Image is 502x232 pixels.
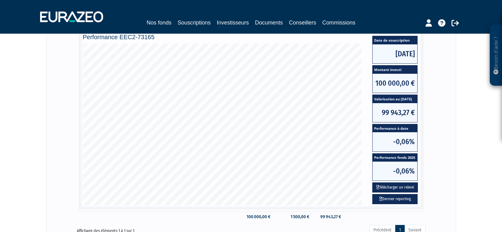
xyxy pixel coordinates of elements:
[237,211,273,222] td: 100 000,00 €
[40,11,103,22] img: 1732889491-logotype_eurazeo_blanc_rvb.png
[373,44,417,63] span: [DATE]
[373,36,417,44] span: Date de souscription
[217,18,249,28] a: Investisseurs
[255,18,283,27] a: Documents
[273,211,312,222] td: 1 500,00 €
[322,18,355,27] a: Commissions
[373,103,417,122] span: 99 943,27 €
[83,34,419,40] h4: Performance EEC2-73165
[373,74,417,93] span: 100 000,00 €
[147,18,171,27] a: Nos fonds
[373,132,417,151] span: -0,06%
[373,95,417,103] span: Valorisation au [DATE]
[372,182,418,193] button: Télécharger un relevé
[373,65,417,74] span: Montant investi
[493,28,500,83] p: Besoin d'aide ?
[373,124,417,133] span: Performance à date
[177,18,210,27] a: Souscriptions
[289,18,316,27] a: Conseillers
[373,162,417,181] span: -0,06%
[372,194,418,204] a: Dernier reporting
[312,211,344,222] td: 99 943,27 €
[373,154,417,162] span: Performance fonds 2025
